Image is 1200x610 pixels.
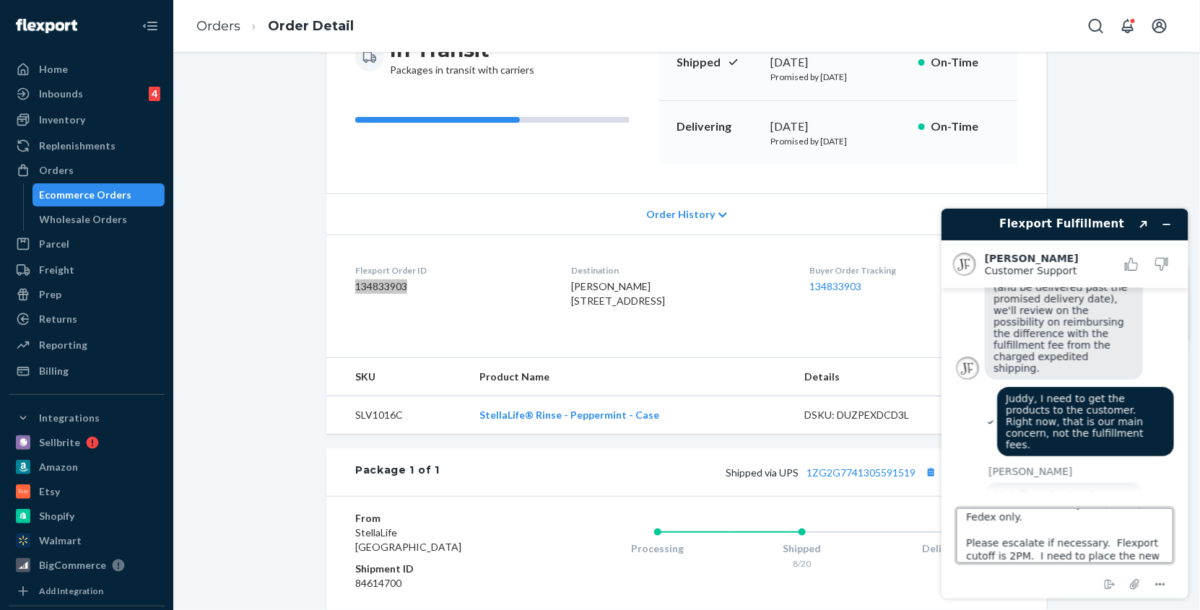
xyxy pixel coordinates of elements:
a: Order Detail [268,18,354,34]
button: Open notifications [1113,12,1142,40]
a: Reporting [9,334,165,357]
div: Integrations [39,411,100,425]
dt: Flexport Order ID [355,264,548,276]
ol: breadcrumbs [185,5,365,48]
span: [PERSON_NAME] [STREET_ADDRESS] [571,280,665,307]
a: Sellbrite [9,431,165,454]
button: Open account menu [1145,12,1174,40]
dt: Shipment ID [355,562,528,576]
span: Order History [646,207,715,222]
div: Parcel [39,237,69,251]
button: Close Navigation [136,12,165,40]
a: Freight [9,258,165,282]
p: On-Time [931,54,1001,71]
a: Replenishments [9,134,165,157]
div: Etsy [39,484,60,499]
div: Shopify [39,509,74,523]
div: [DATE] [770,54,907,71]
div: Prep [39,287,61,302]
th: SKU [326,358,468,396]
img: Flexport logo [16,19,77,33]
div: Walmart [39,533,82,548]
div: Inventory [39,113,85,127]
a: Orders [196,18,240,34]
a: BigCommerce [9,554,165,577]
div: Delivered [874,541,1018,556]
span: Shipped via UPS [726,466,940,479]
span: Chat [34,10,64,23]
a: StellaLife® Rinse - Peppermint - Case [479,409,659,421]
div: Freight [39,263,74,277]
div: Wholesale Orders [40,212,128,227]
dd: 84614700 [355,576,528,591]
button: Open Search Box [1082,12,1110,40]
div: Home [39,62,68,77]
a: Wholesale Orders [32,208,165,231]
div: Shipped [730,541,874,556]
div: Replenishments [39,139,116,153]
div: Ecommerce Orders [40,188,132,202]
div: Processing [586,541,730,556]
p: Promised by [DATE] [770,71,907,83]
div: Sellbrite [39,435,80,450]
p: Promised by [DATE] [770,135,907,147]
a: Walmart [9,529,165,552]
dt: Destination [571,264,786,276]
a: Amazon [9,456,165,479]
a: Billing [9,360,165,383]
th: Details [794,358,952,396]
a: Prep [9,283,165,306]
div: 8/20 [730,557,874,570]
a: Etsy [9,480,165,503]
button: Integrations [9,406,165,430]
div: BigCommerce [39,558,106,572]
a: Home [9,58,165,81]
p: On-Time [931,118,1001,135]
div: Returns [39,312,77,326]
div: Inbounds [39,87,83,101]
a: 1ZG2G7741305591519 [806,466,916,479]
th: Product Name [468,358,794,396]
div: Orders [39,163,74,178]
a: 134833903 [810,280,862,292]
div: Amazon [39,460,78,474]
a: Ecommerce Orders [32,183,165,206]
dt: Buyer Order Tracking [810,264,1018,276]
div: DSKU: DUZPEXDCD3L [805,408,941,422]
div: [DATE] [770,118,907,135]
a: Inbounds4 [9,82,165,105]
a: Add Integration [9,583,165,600]
div: Billing [39,364,69,378]
div: Reporting [39,338,87,352]
button: Copy tracking number [921,463,940,482]
dt: From [355,511,528,526]
div: Add Integration [39,585,103,597]
div: 1 SKU 1 Unit [440,463,1018,482]
a: Orders [9,159,165,182]
a: Inventory [9,108,165,131]
div: 4 [149,87,160,101]
p: Delivering [677,118,759,135]
div: Package 1 of 1 [355,463,440,482]
span: StellaLife [GEOGRAPHIC_DATA] [355,526,461,553]
a: Shopify [9,505,165,528]
a: Parcel [9,232,165,256]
